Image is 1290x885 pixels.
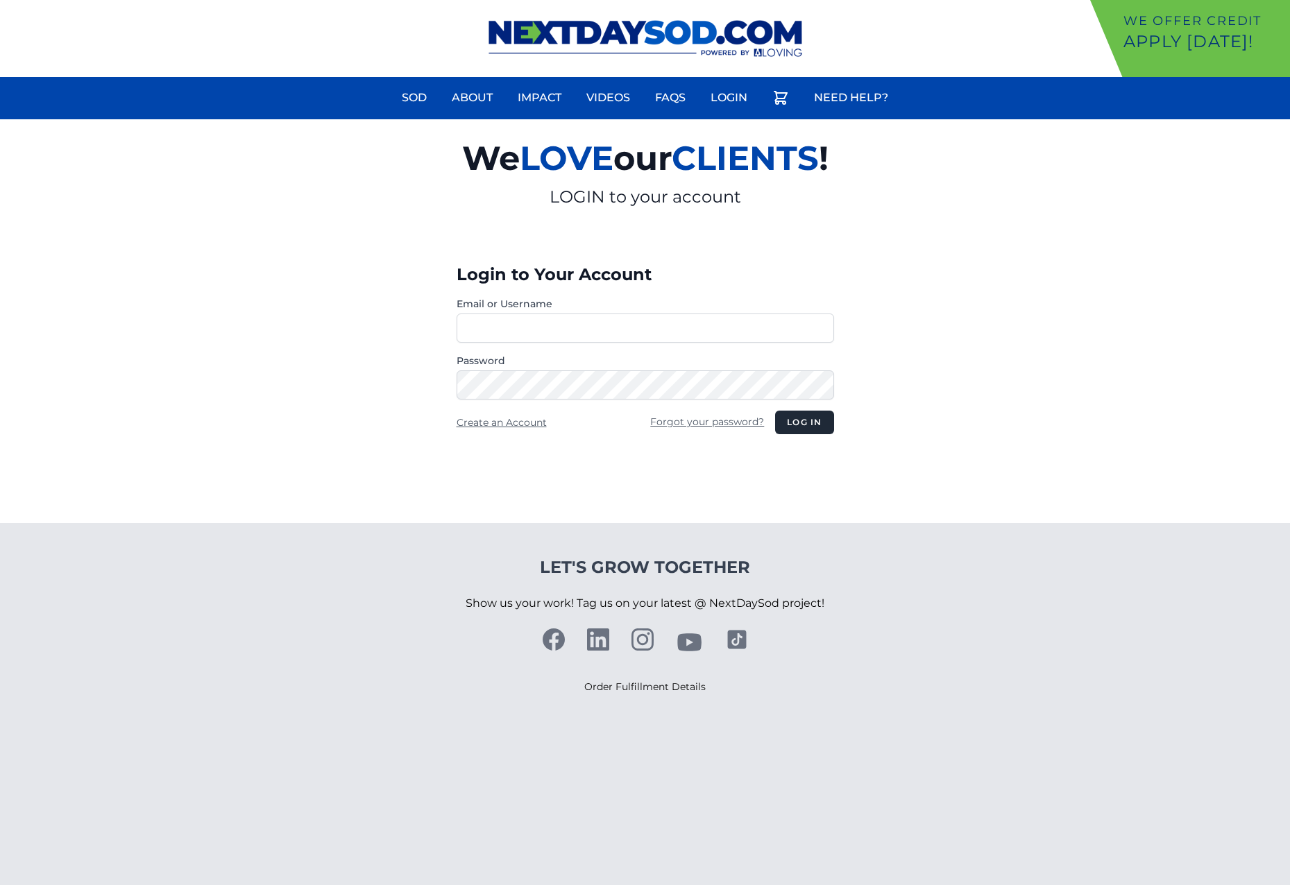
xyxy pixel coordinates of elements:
[457,297,834,311] label: Email or Username
[520,138,613,178] span: LOVE
[1123,31,1284,53] p: Apply [DATE]!
[650,415,764,428] a: Forgot your password?
[443,81,501,114] a: About
[457,264,834,286] h3: Login to Your Account
[457,416,547,429] a: Create an Account
[775,411,833,434] button: Log in
[509,81,570,114] a: Impact
[457,354,834,368] label: Password
[584,680,706,693] a: Order Fulfillment Details
[672,138,819,178] span: CLIENTS
[393,81,435,114] a: Sod
[1123,11,1284,31] p: We offer Credit
[301,186,990,208] p: LOGIN to your account
[806,81,897,114] a: Need Help?
[578,81,638,114] a: Videos
[301,130,990,186] h2: We our !
[647,81,694,114] a: FAQs
[702,81,756,114] a: Login
[466,578,824,628] p: Show us your work! Tag us on your latest @ NextDaySod project!
[466,556,824,578] h4: Let's Grow Together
